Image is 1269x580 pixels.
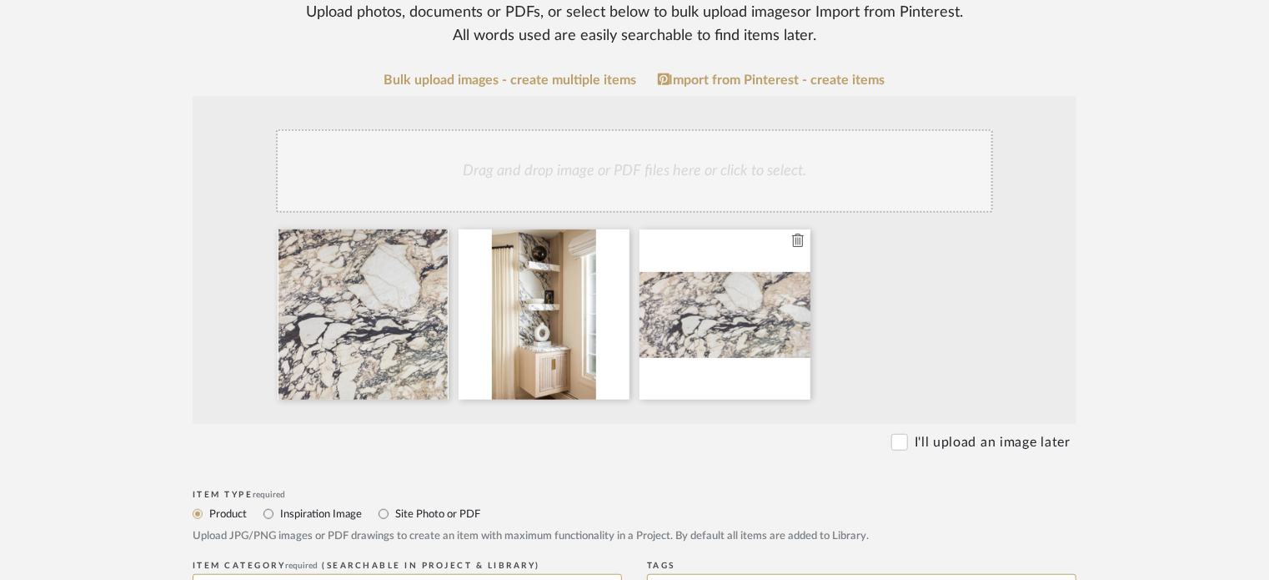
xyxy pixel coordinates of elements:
[193,528,1076,545] div: Upload JPG/PNG images or PDF drawings to create an item with maximum functionality in a Project. ...
[286,562,319,570] span: required
[323,562,541,570] span: (Searchable in Project & Library)
[384,73,637,88] a: Bulk upload images - create multiple items
[253,491,286,499] span: required
[193,561,622,571] div: ITEM CATEGORY
[278,505,362,523] label: Inspiration Image
[208,505,247,523] label: Product
[193,490,1076,500] div: Item Type
[658,73,885,88] a: Import from Pinterest - create items
[647,561,1076,571] div: Tags
[915,432,1071,452] label: I'll upload an image later
[293,1,976,48] div: Upload photos, documents or PDFs, or select below to bulk upload images or Import from Pinterest ...
[394,505,480,523] label: Site Photo or PDF
[193,503,1076,524] mat-radio-group: Select item type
